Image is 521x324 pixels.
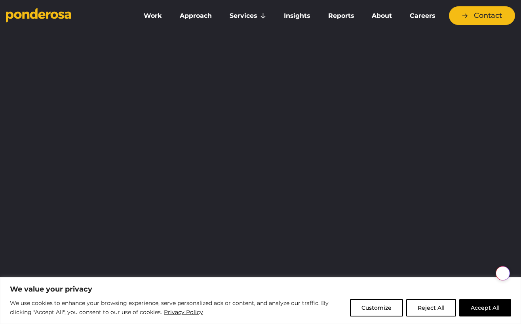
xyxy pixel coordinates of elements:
[222,8,274,24] a: Services
[10,284,511,294] p: We value your privacy
[277,8,318,24] a: Insights
[350,299,403,316] button: Customize
[10,299,344,317] p: We use cookies to enhance your browsing experience, serve personalized ads or content, and analyz...
[364,8,399,24] a: About
[136,8,169,24] a: Work
[172,8,219,24] a: Approach
[459,299,511,316] button: Accept All
[6,8,124,24] a: Go to homepage
[406,299,456,316] button: Reject All
[403,8,443,24] a: Careers
[321,8,361,24] a: Reports
[164,307,203,317] a: Privacy Policy
[449,6,515,25] a: Contact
